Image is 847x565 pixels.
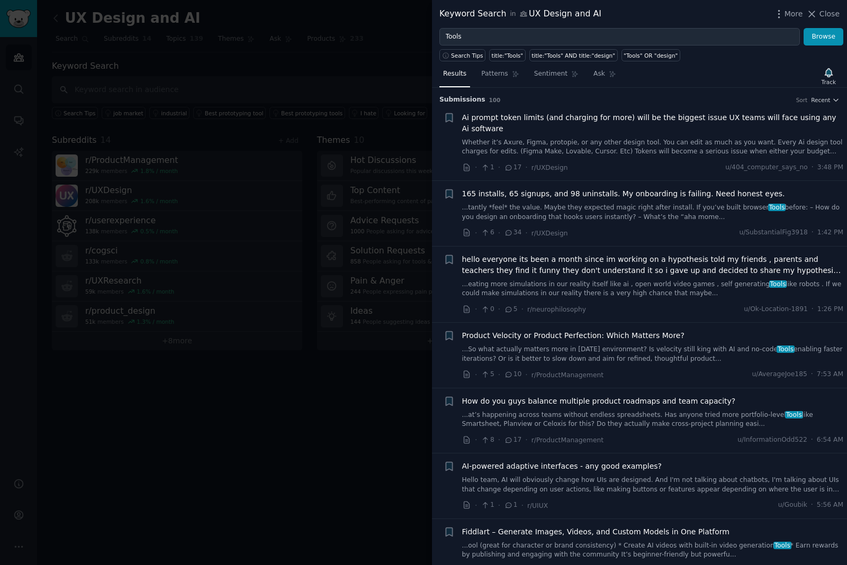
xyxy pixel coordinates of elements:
[504,163,521,172] span: 17
[739,228,807,238] span: u/SubstantialFig3918
[439,7,601,21] div: Keyword Search UX Design and AI
[462,254,844,276] a: hello everyone its been a month since im working on a hypothesis told my friends , parents and te...
[443,69,466,79] span: Results
[475,162,477,173] span: ·
[769,280,787,288] span: Tools
[811,370,813,379] span: ·
[811,500,813,510] span: ·
[624,52,678,59] div: "Tools" OR "design"
[768,204,786,211] span: Tools
[725,163,808,172] span: u/404_computer_says_no
[462,330,684,341] a: Product Velocity or Product Perfection: Which Matters More?
[451,52,483,59] span: Search Tips
[498,227,500,239] span: ·
[804,28,843,46] button: Browse
[439,66,470,87] a: Results
[818,65,840,87] button: Track
[737,435,807,445] span: u/InformationOdd522
[521,500,524,511] span: ·
[785,8,803,20] span: More
[462,345,844,363] a: ...So what actually matters more in [DATE] environment? Is velocity still king with AI and no-cod...
[785,411,803,418] span: Tools
[817,500,843,510] span: 5:56 AM
[477,66,522,87] a: Patterns
[806,8,840,20] button: Close
[504,435,521,445] span: 17
[504,228,521,238] span: 34
[475,500,477,511] span: ·
[525,162,527,173] span: ·
[462,411,844,429] a: ...at’s happening across teams without endless spreadsheets. Has anyone tried more portfolio-leve...
[481,435,494,445] span: 8
[777,345,795,353] span: Tools
[534,69,567,79] span: Sentiment
[439,28,800,46] input: Try a keyword related to your business
[439,95,485,105] span: Submission s
[439,49,485,61] button: Search Tips
[504,305,517,314] span: 5
[492,52,524,59] div: title:"Tools"
[498,162,500,173] span: ·
[498,369,500,380] span: ·
[462,188,785,199] a: 165 installs, 65 signups, and 98 uninstalls. My onboarding is failing. Need honest eyes.
[817,370,843,379] span: 7:53 AM
[462,280,844,298] a: ...eating more simulations in our reality itself like ai , open world video games , self generati...
[817,435,843,445] span: 6:54 AM
[475,227,477,239] span: ·
[822,78,836,86] div: Track
[812,163,814,172] span: ·
[525,227,527,239] span: ·
[462,396,736,407] a: How do you guys balance multiple product roadmaps and team capacity?
[481,163,494,172] span: 1
[504,370,521,379] span: 10
[744,305,807,314] span: u/Ok-Location-1891
[462,541,844,560] a: ...ool (great for character or brand consistency) * Create AI videos with built-in video generati...
[498,500,500,511] span: ·
[811,96,830,104] span: Recent
[475,304,477,315] span: ·
[529,49,618,61] a: title:"Tools" AND title:"design"
[462,526,729,537] a: Fiddlart – Generate Images, Videos, and Custom Models in One Platform
[481,370,494,379] span: 5
[527,502,548,509] span: r/UIUX
[778,500,807,510] span: u/Goubik
[481,305,494,314] span: 0
[462,461,662,472] a: AI-powered adaptive interfaces - any good examples?
[531,230,568,237] span: r/UXDesign
[498,304,500,315] span: ·
[481,228,494,238] span: 6
[811,435,813,445] span: ·
[752,370,807,379] span: u/AverageJoe185
[531,52,615,59] div: title:"Tools" AND title:"design"
[462,112,844,134] a: Ai prompt token limits (and charging for more) will be the biggest issue UX teams will face using...
[462,203,844,222] a: ...tantly *feel* the value. Maybe they expected magic right after install. If you’ve built browse...
[531,371,603,379] span: r/ProductManagement
[510,10,516,19] span: in
[475,369,477,380] span: ·
[812,305,814,314] span: ·
[462,476,844,494] a: Hello team, AI will obviously change how UIs are designed. And I'm not talking about chatbots, I'...
[527,306,586,313] span: r/neurophilosophy
[475,434,477,445] span: ·
[504,500,517,510] span: 1
[773,542,791,549] span: Tools
[812,228,814,238] span: ·
[811,96,840,104] button: Recent
[489,49,526,61] a: title:"Tools"
[481,500,494,510] span: 1
[531,436,603,444] span: r/ProductManagement
[819,8,840,20] span: Close
[530,66,582,87] a: Sentiment
[521,304,524,315] span: ·
[525,369,527,380] span: ·
[590,66,620,87] a: Ask
[481,69,508,79] span: Patterns
[462,138,844,157] a: Whether it’s Axure, Figma, protopie, or any other design tool. You can edit as much as you want. ...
